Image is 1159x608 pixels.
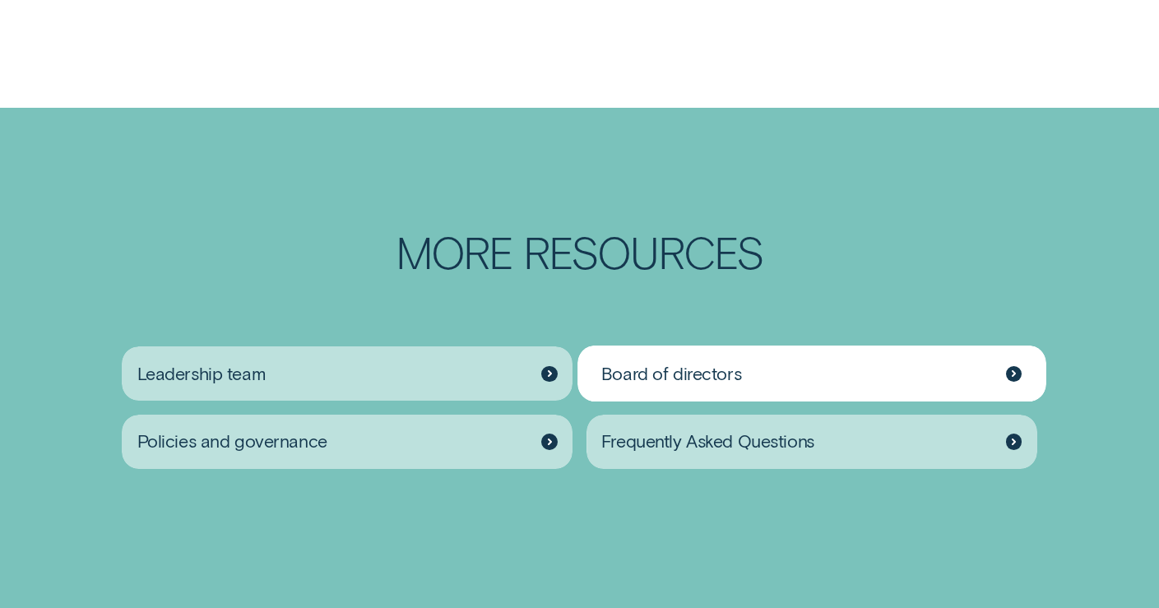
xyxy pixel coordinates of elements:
[601,363,741,385] span: Board of directors
[137,363,267,385] span: Leadership team
[122,415,573,469] a: Policies and governance
[122,346,573,401] a: Leadership team
[586,346,1037,401] a: Board of directors
[137,430,327,453] span: Policies and governance
[601,430,814,453] span: Frequently Asked Questions
[316,230,844,274] h2: More Resources
[586,415,1037,469] a: Frequently Asked Questions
